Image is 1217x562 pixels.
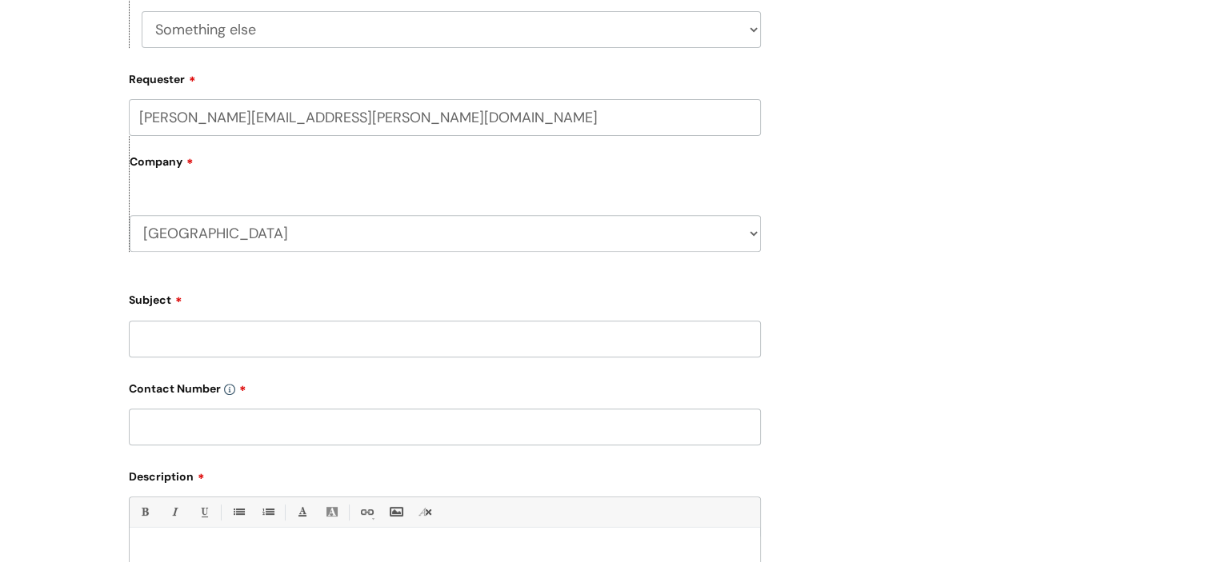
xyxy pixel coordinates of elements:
a: Italic (Ctrl-I) [164,502,184,522]
a: Back Color [322,502,342,522]
a: Bold (Ctrl-B) [134,502,154,522]
label: Subject [129,288,761,307]
a: Font Color [292,502,312,522]
a: • Unordered List (Ctrl-Shift-7) [228,502,248,522]
input: Email [129,99,761,136]
a: 1. Ordered List (Ctrl-Shift-8) [258,502,278,522]
a: Underline(Ctrl-U) [194,502,214,522]
a: Link [356,502,376,522]
label: Requester [129,67,761,86]
label: Description [129,464,761,484]
a: Insert Image... [386,502,406,522]
a: Remove formatting (Ctrl-\) [415,502,435,522]
label: Company [130,149,761,185]
label: Contact Number [129,377,761,396]
img: info-icon.svg [224,384,235,395]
